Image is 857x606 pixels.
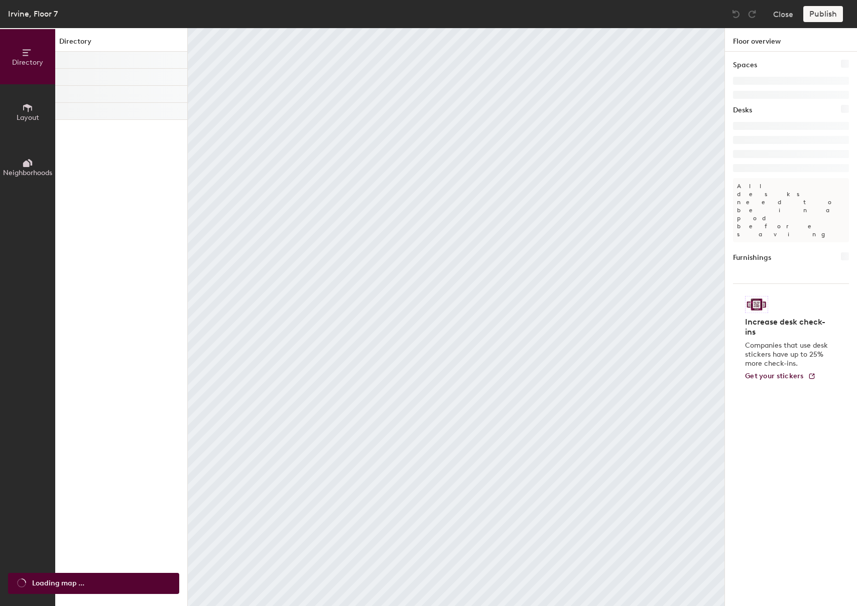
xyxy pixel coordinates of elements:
h1: Furnishings [733,252,771,263]
span: Neighborhoods [3,169,52,177]
span: Loading map ... [32,578,84,589]
h1: Floor overview [725,28,857,52]
button: Close [773,6,793,22]
img: Sticker logo [745,296,768,313]
h4: Increase desk check-ins [745,317,831,337]
h1: Desks [733,105,752,116]
a: Get your stickers [745,372,816,381]
img: Undo [731,9,741,19]
canvas: Map [188,28,724,606]
h1: Directory [55,36,187,52]
p: Companies that use desk stickers have up to 25% more check-ins. [745,341,831,368]
h1: Spaces [733,60,757,71]
span: Layout [17,113,39,122]
p: All desks need to be in a pod before saving [733,178,849,242]
div: Irvine, Floor 7 [8,8,58,20]
img: Redo [747,9,757,19]
span: Get your stickers [745,372,804,380]
span: Directory [12,58,43,67]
